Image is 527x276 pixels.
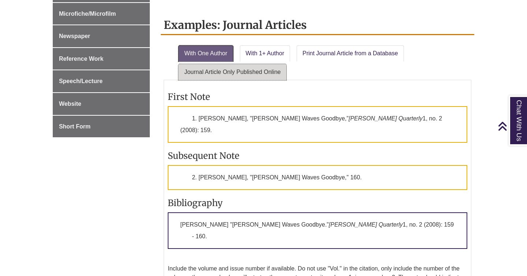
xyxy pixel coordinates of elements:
[349,115,423,122] em: [PERSON_NAME] Quarterly
[53,3,150,25] a: Microfiche/Microfilm
[329,221,403,228] em: [PERSON_NAME] Quarterly
[59,33,90,39] span: Newspaper
[59,11,116,17] span: Microfiche/Microfilm
[53,93,150,115] a: Website
[178,64,286,80] a: Journal Article Only Published Online
[53,48,150,70] a: Reference Work
[297,45,404,61] a: Print Journal Article from a Database
[240,45,290,61] a: With 1+ Author
[168,165,467,190] p: 2. [PERSON_NAME], "[PERSON_NAME] Waves Goodbye," 160.
[168,212,467,249] p: [PERSON_NAME] "[PERSON_NAME] Waves Goodbye." 1, no. 2 (2008): 159 - 160.
[53,25,150,47] a: Newspaper
[168,106,467,143] p: 1. [PERSON_NAME], "[PERSON_NAME] Waves Goodbye," 1, no. 2 (2008): 159.
[53,70,150,92] a: Speech/Lecture
[498,121,525,131] a: Back to Top
[168,150,467,161] h3: Subsequent Note
[168,91,467,102] h3: First Note
[161,16,474,35] h2: Examples: Journal Articles
[59,123,90,130] span: Short Form
[59,101,81,107] span: Website
[53,116,150,138] a: Short Form
[168,197,467,209] h3: Bibliography
[178,45,233,61] a: With One Author
[59,78,103,84] span: Speech/Lecture
[59,56,104,62] span: Reference Work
